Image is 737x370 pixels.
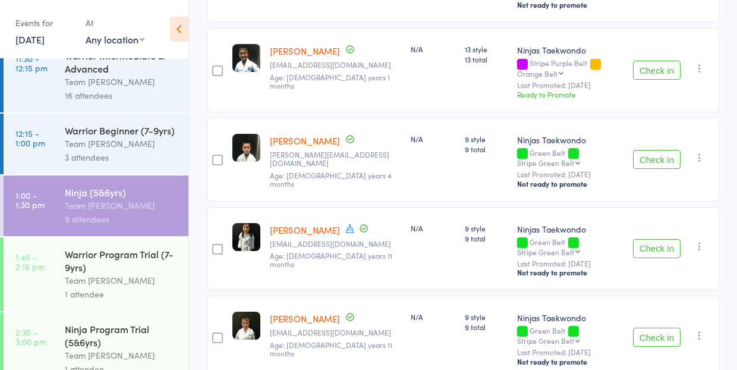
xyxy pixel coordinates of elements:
button: Check in [633,61,681,80]
div: Team [PERSON_NAME] [65,199,178,212]
div: Team [PERSON_NAME] [65,349,178,362]
small: Last Promoted: [DATE] [517,259,623,268]
div: Team [PERSON_NAME] [65,75,178,89]
div: At [86,13,144,33]
div: Ninjas Taekwondo [517,312,623,324]
div: Stripe Green Belt [517,337,574,344]
time: 11:30 - 12:15 pm [15,54,48,73]
div: Not ready to promote [517,268,623,277]
div: Warrior Program Trial (7-9yrs) [65,247,178,274]
span: 9 total [465,233,508,243]
a: [PERSON_NAME] [270,134,340,147]
div: Team [PERSON_NAME] [65,274,178,287]
span: 13 style [465,44,508,54]
div: Any location [86,33,144,46]
img: image1716002735.png [232,223,260,251]
a: 11:30 -12:15 pmWarrior Intermediate & AdvancedTeam [PERSON_NAME]16 attendees [4,39,188,112]
time: 1:45 - 2:15 pm [15,252,45,271]
small: Last Promoted: [DATE] [517,170,623,178]
div: Stripe Green Belt [517,248,574,256]
span: Age: [DEMOGRAPHIC_DATA] years 4 months [270,170,392,189]
span: 9 total [465,144,508,154]
span: Age: [DEMOGRAPHIC_DATA] years 11 months [270,340,392,358]
span: 13 total [465,54,508,64]
div: Stripe Green Belt [517,159,574,167]
div: Events for [15,13,74,33]
div: Ninjas Taekwondo [517,134,623,146]
div: Stripe Purple Belt [517,59,623,77]
div: 9 attendees [65,212,178,226]
div: 3 attendees [65,150,178,164]
a: [DATE] [15,33,45,46]
div: Green Belt [517,149,623,167]
img: image1718258610.png [232,312,260,340]
div: Warrior Beginner (7-9yrs) [65,124,178,137]
div: Not ready to promote [517,357,623,366]
span: 9 total [465,322,508,332]
span: Age: [DEMOGRAPHIC_DATA] years 1 months [270,72,390,90]
time: 12:15 - 1:00 pm [15,128,45,148]
button: Check in [633,328,681,347]
div: Warrior Intermediate & Advanced [65,49,178,75]
div: Green Belt [517,238,623,256]
a: 1:00 -1:30 pmNinja (5&6yrs)Team [PERSON_NAME]9 attendees [4,175,188,236]
div: N/A [411,134,455,144]
div: Ninja Program Trial (5&6yrs) [65,322,178,349]
a: [PERSON_NAME] [270,224,340,236]
span: 9 style [465,223,508,233]
div: Not ready to promote [517,179,623,189]
time: 2:30 - 3:00 pm [15,327,46,346]
small: Ngoc272006@yahoo.com [270,240,401,248]
div: Ninjas Taekwondo [517,223,623,235]
button: Check in [633,239,681,258]
a: [PERSON_NAME] [270,45,340,57]
button: Check in [633,150,681,169]
small: Last Promoted: [DATE] [517,348,623,356]
span: 9 style [465,312,508,322]
img: image1706322648.png [232,134,260,162]
div: Team [PERSON_NAME] [65,137,178,150]
div: Ninja (5&6yrs) [65,186,178,199]
div: Green Belt [517,327,623,344]
small: laurenabrain@gmail.com [270,328,401,337]
div: N/A [411,223,455,233]
span: 9 style [465,134,508,144]
div: N/A [411,312,455,322]
time: 1:00 - 1:30 pm [15,190,45,209]
img: image1731722484.png [232,44,260,72]
div: 16 attendees [65,89,178,102]
div: Ready to Promote [517,89,623,99]
div: 1 attendee [65,287,178,301]
small: Last Promoted: [DATE] [517,81,623,89]
a: [PERSON_NAME] [270,312,340,325]
div: Orange Belt [517,70,558,77]
a: 1:45 -2:15 pmWarrior Program Trial (7-9yrs)Team [PERSON_NAME]1 attendee [4,237,188,311]
div: N/A [411,44,455,54]
div: Ninjas Taekwondo [517,44,623,56]
small: j.n.brewster@gmail.com [270,150,401,168]
a: 12:15 -1:00 pmWarrior Beginner (7-9yrs)Team [PERSON_NAME]3 attendees [4,114,188,174]
span: Age: [DEMOGRAPHIC_DATA] years 11 months [270,250,392,269]
small: mukta_freedom@yahoo.co.in [270,61,401,69]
